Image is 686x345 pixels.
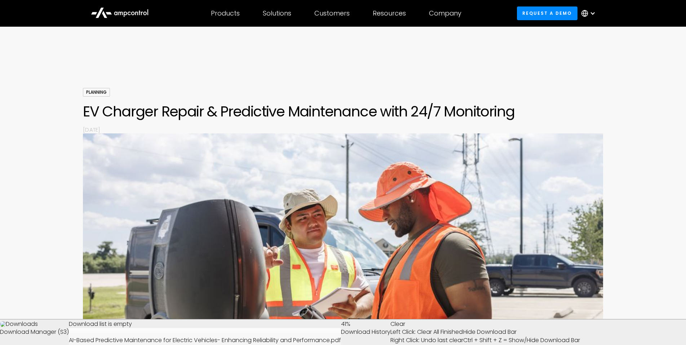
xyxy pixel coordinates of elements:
[263,9,291,17] div: Solutions
[429,9,461,17] div: Company
[69,320,341,328] div: Download list is empty
[390,328,463,336] div: Left Click: Clear All Finished
[463,336,580,344] div: Ctrl + Shift + Z = Show/Hide Download Bar
[83,88,110,97] div: Planning
[390,320,463,344] div: Clear
[390,336,463,344] div: Right Click: Undo last clear
[517,6,577,20] a: Request a demo
[463,328,580,336] div: Hide Download Bar
[314,9,350,17] div: Customers
[83,126,603,133] p: [DATE]
[341,328,390,336] div: Download History
[83,103,603,120] h1: EV Charger Repair & Predictive Maintenance with 24/7 Monitoring
[373,9,406,17] div: Resources
[6,320,38,328] span: Downloads
[211,9,240,17] div: Products
[69,336,341,344] div: AI-Based Predictive Maintenance for Electric Vehicles- Enhancing Reliability and Performance.pdf
[341,320,390,328] div: 41%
